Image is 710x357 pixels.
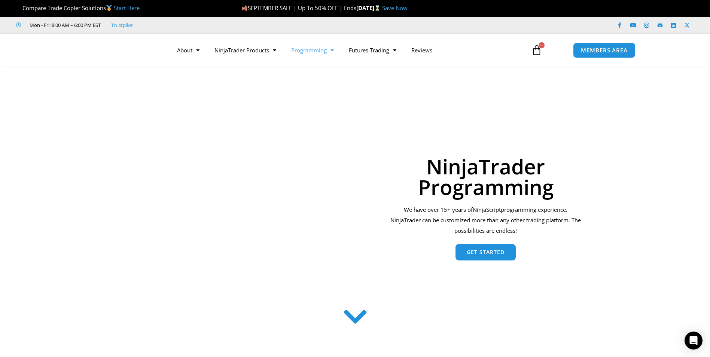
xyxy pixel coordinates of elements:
[341,42,404,59] a: Futures Trading
[581,48,628,53] span: MEMBERS AREA
[241,4,356,12] span: SEPTEMBER SALE | Up To 50% OFF | Ends
[356,4,382,12] strong: [DATE]
[114,4,140,12] a: Start Here
[170,42,207,59] a: About
[106,5,112,11] img: 🥇
[16,4,140,12] span: Compare Trade Copier Solutions
[74,37,155,64] img: LogoAI | Affordable Indicators – NinjaTrader
[467,250,505,255] span: Get Started
[473,206,501,213] span: NinjaScript
[404,42,440,59] a: Reviews
[685,332,703,350] div: Open Intercom Messenger
[111,21,133,30] a: Trustpilot
[242,5,247,11] img: 🍂
[390,206,581,234] span: programming experience. NinjaTrader can be customized more than any other trading platform. The p...
[388,156,583,197] h1: NinjaTrader Programming
[28,21,101,30] span: Mon - Fri: 8:00 AM – 6:00 PM EST
[382,4,408,12] a: Save Now
[207,42,284,59] a: NinjaTrader Products
[455,244,516,260] a: Get Started
[16,5,22,11] img: 🏆
[573,43,636,58] a: MEMBERS AREA
[520,39,553,61] a: 0
[375,5,380,11] img: ⌛
[170,42,523,59] nav: Menu
[388,205,583,236] div: We have over 15+ years of
[539,42,545,48] span: 0
[284,42,341,59] a: Programming
[138,106,355,294] img: programming 1 | Affordable Indicators – NinjaTrader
